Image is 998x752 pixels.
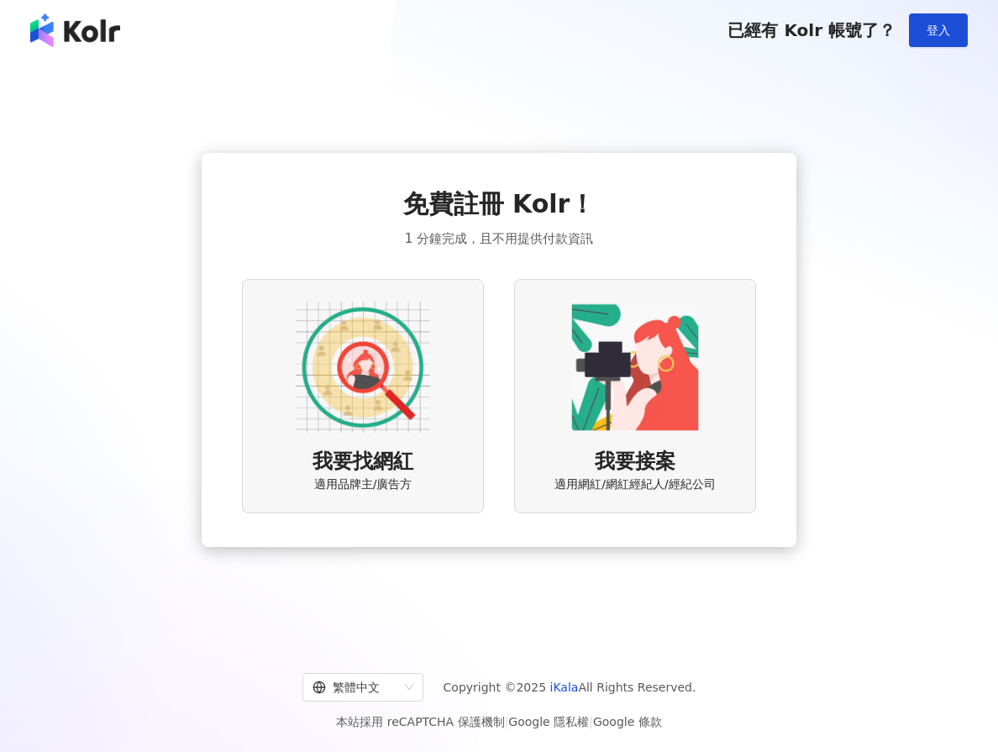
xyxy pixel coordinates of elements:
[313,448,413,476] span: 我要找網紅
[927,24,950,37] span: 登入
[909,13,968,47] button: 登入
[589,715,593,728] span: |
[405,229,593,249] span: 1 分鐘完成，且不用提供付款資訊
[313,674,398,701] div: 繁體中文
[444,677,696,697] span: Copyright © 2025 All Rights Reserved.
[30,13,120,47] img: logo
[296,300,430,434] img: AD identity option
[336,712,661,732] span: 本站採用 reCAPTCHA 保護機制
[727,20,896,40] span: 已經有 Kolr 帳號了？
[314,476,412,493] span: 適用品牌主/廣告方
[595,448,675,476] span: 我要接案
[550,681,579,694] a: iKala
[508,715,589,728] a: Google 隱私權
[505,715,509,728] span: |
[593,715,662,728] a: Google 條款
[554,476,715,493] span: 適用網紅/網紅經紀人/經紀公司
[403,187,596,222] span: 免費註冊 Kolr！
[568,300,702,434] img: KOL identity option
